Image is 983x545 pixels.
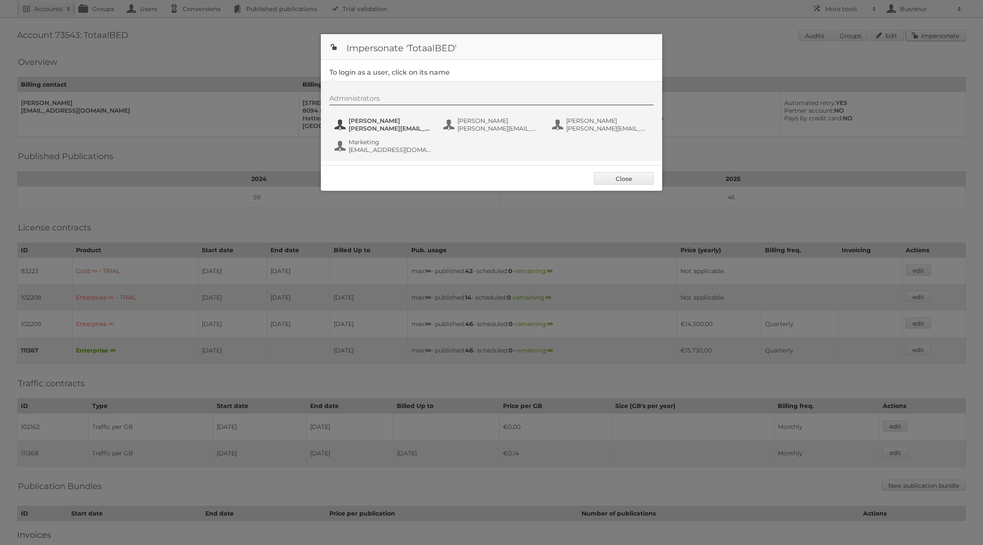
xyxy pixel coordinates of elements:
[321,34,662,60] h1: Impersonate 'TotaalBED'
[594,172,654,185] a: Close
[349,125,431,132] span: [PERSON_NAME][EMAIL_ADDRESS][DOMAIN_NAME]
[551,116,651,133] button: [PERSON_NAME] [PERSON_NAME][EMAIL_ADDRESS][DOMAIN_NAME]
[334,116,434,133] button: [PERSON_NAME] [PERSON_NAME][EMAIL_ADDRESS][DOMAIN_NAME]
[329,94,654,105] div: Administrators
[334,137,434,154] button: Marketing [EMAIL_ADDRESS][DOMAIN_NAME]
[457,125,540,132] span: [PERSON_NAME][EMAIL_ADDRESS][DOMAIN_NAME]
[566,117,649,125] span: [PERSON_NAME]
[457,117,540,125] span: [PERSON_NAME]
[329,68,450,76] legend: To login as a user, click on its name
[349,117,431,125] span: [PERSON_NAME]
[442,116,543,133] button: [PERSON_NAME] [PERSON_NAME][EMAIL_ADDRESS][DOMAIN_NAME]
[349,146,431,154] span: [EMAIL_ADDRESS][DOMAIN_NAME]
[566,125,649,132] span: [PERSON_NAME][EMAIL_ADDRESS][DOMAIN_NAME]
[349,138,431,146] span: Marketing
